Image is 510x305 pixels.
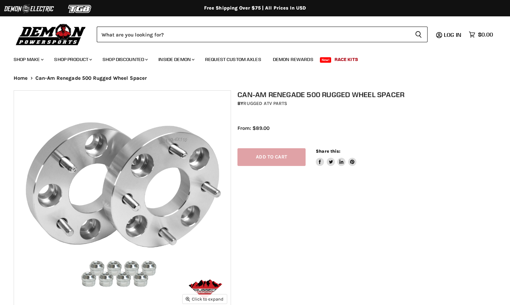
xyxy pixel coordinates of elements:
[3,2,55,15] img: Demon Electric Logo 2
[49,52,96,66] a: Shop Product
[268,52,319,66] a: Demon Rewards
[55,2,106,15] img: TGB Logo 2
[409,27,428,42] button: Search
[320,57,331,63] span: New!
[200,52,266,66] a: Request Custom Axles
[237,125,269,131] span: From: $89.00
[9,52,48,66] a: Shop Make
[478,31,493,38] span: $0.00
[186,296,223,302] span: Click to expand
[465,30,496,40] a: $0.00
[9,50,491,66] ul: Main menu
[316,149,340,154] span: Share this:
[97,27,409,42] input: Search
[237,100,503,107] div: by
[97,27,428,42] form: Product
[316,148,356,166] aside: Share this:
[14,75,28,81] a: Home
[97,52,152,66] a: Shop Discounted
[237,90,503,99] h1: Can-Am Renegade 500 Rugged Wheel Spacer
[444,31,461,38] span: Log in
[183,294,227,304] button: Click to expand
[153,52,199,66] a: Inside Demon
[329,52,363,66] a: Race Kits
[243,101,287,106] a: Rugged ATV Parts
[35,75,147,81] span: Can-Am Renegade 500 Rugged Wheel Spacer
[441,32,465,38] a: Log in
[14,22,88,46] img: Demon Powersports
